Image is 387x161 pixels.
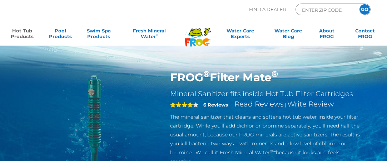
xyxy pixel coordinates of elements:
[215,28,265,42] a: Water CareExperts
[359,4,370,15] input: GO
[312,28,341,42] a: AboutFROG
[249,4,286,15] p: Find A Dealer
[203,102,228,108] strong: 6 Reviews
[203,69,210,79] sup: ®
[350,28,380,42] a: ContactFROG
[170,71,360,84] h1: FROG Filter Mate
[273,28,303,42] a: Water CareBlog
[84,28,114,42] a: Swim SpaProducts
[122,28,177,42] a: Fresh MineralWater∞
[234,100,284,108] a: Read Reviews
[156,33,158,37] sup: ∞
[272,69,278,79] sup: ®
[170,89,360,98] h2: Mineral Sanitizer fits inside Hot Tub Filter Cartridges
[287,100,334,108] a: Write Review
[181,19,215,47] img: Frog Products Logo
[170,102,193,108] span: 4
[285,102,286,108] span: |
[45,28,75,42] a: PoolProducts
[7,28,37,42] a: Hot TubProducts
[270,149,276,154] sup: ®∞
